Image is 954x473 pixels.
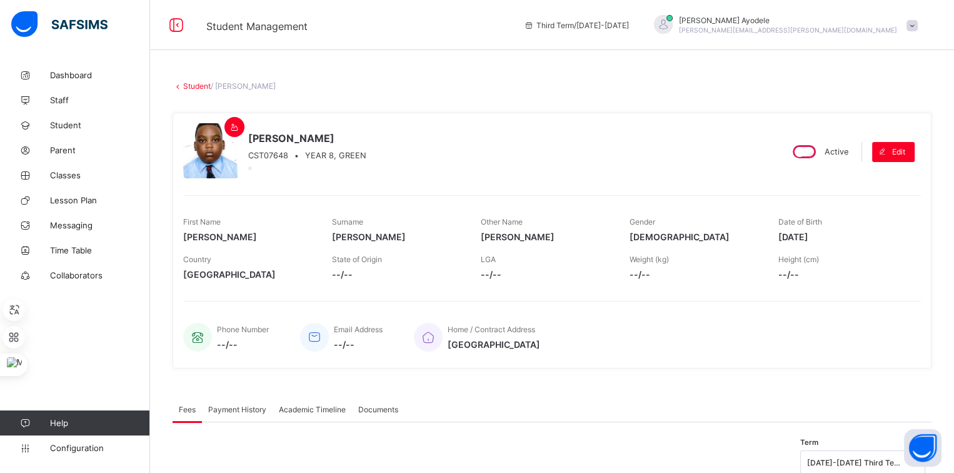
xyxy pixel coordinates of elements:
span: [PERSON_NAME] [332,231,462,242]
span: Edit [892,147,905,156]
span: --/-- [481,269,611,280]
span: Staff [50,95,150,105]
span: / [PERSON_NAME] [211,81,276,91]
span: Date of Birth [778,217,822,226]
span: Surname [332,217,363,226]
span: Payment History [208,405,266,414]
span: Other Name [481,217,523,226]
span: Messaging [50,220,150,230]
span: --/-- [630,269,760,280]
span: --/-- [778,269,908,280]
span: [PERSON_NAME][EMAIL_ADDRESS][PERSON_NAME][DOMAIN_NAME] [679,26,897,34]
span: LGA [481,255,496,264]
span: Academic Timeline [279,405,346,414]
span: session/term information [524,21,629,30]
span: Student Management [206,20,308,33]
span: Parent [50,145,150,155]
span: --/-- [332,269,462,280]
span: Configuration [50,443,149,453]
span: --/-- [217,339,269,350]
span: YEAR 8, GREEN [305,151,366,160]
span: CST07648 [248,151,288,160]
a: Student [183,81,211,91]
span: Height (cm) [778,255,819,264]
span: Student [50,120,150,130]
span: Dashboard [50,70,150,80]
span: Documents [358,405,398,414]
div: [DATE]-[DATE] Third Term [807,458,902,467]
img: safsims [11,11,108,38]
span: First Name [183,217,221,226]
span: Term [800,438,818,447]
span: [PERSON_NAME] [248,132,366,145]
span: Weight (kg) [630,255,669,264]
span: Gender [630,217,655,226]
span: Fees [179,405,196,414]
span: [PERSON_NAME] Ayodele [679,16,897,25]
span: [GEOGRAPHIC_DATA] [448,339,540,350]
span: Email Address [334,325,383,334]
span: Active [825,147,848,156]
span: State of Origin [332,255,382,264]
div: SolomonAyodele [641,15,924,36]
span: Time Table [50,245,150,255]
span: Home / Contract Address [448,325,535,334]
span: [DATE] [778,231,908,242]
span: Lesson Plan [50,195,150,205]
span: Help [50,418,149,428]
span: Phone Number [217,325,269,334]
span: [PERSON_NAME] [183,231,313,242]
div: • [248,151,366,160]
span: [DEMOGRAPHIC_DATA] [630,231,760,242]
span: [GEOGRAPHIC_DATA] [183,269,313,280]
button: Open asap [904,429,941,467]
span: Country [183,255,211,264]
span: Classes [50,170,150,180]
span: Collaborators [50,270,150,280]
span: --/-- [334,339,383,350]
span: [PERSON_NAME] [481,231,611,242]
